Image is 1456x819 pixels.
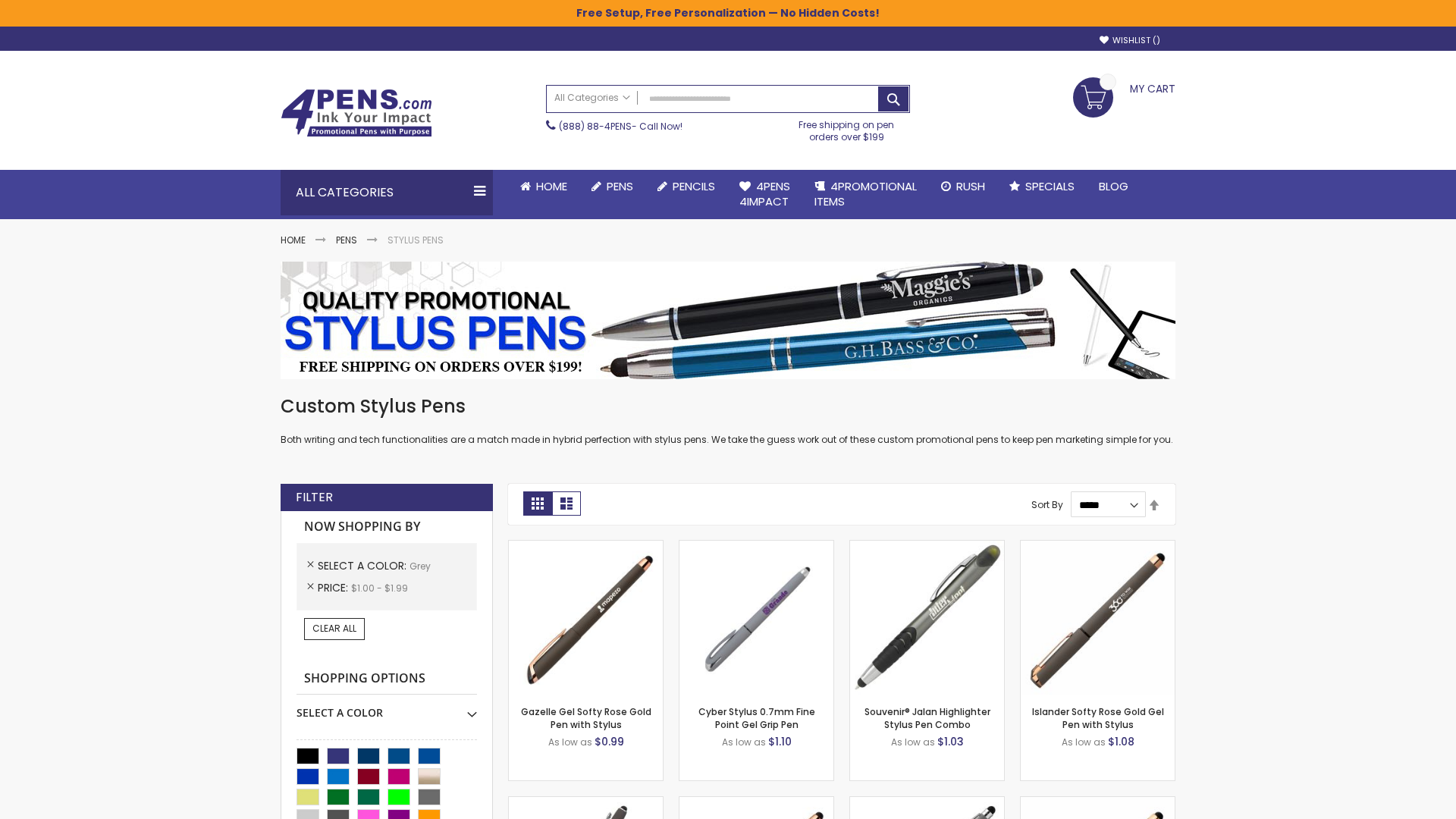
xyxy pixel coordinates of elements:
[1021,541,1175,695] img: Islander Softy Rose Gold Gel Pen with Stylus-Grey
[536,178,567,194] span: Home
[509,540,663,553] a: Gazelle Gel Softy Rose Gold Pen with Stylus-Grey
[850,540,1004,553] a: Souvenir® Jalan Highlighter Stylus Pen Combo-Grey
[997,170,1087,203] a: Specials
[1099,178,1128,194] span: Blog
[802,170,929,219] a: 4PROMOTIONALITEMS
[281,262,1175,379] img: Stylus Pens
[595,734,624,749] span: $0.99
[1031,498,1063,511] label: Sort By
[281,394,1175,447] div: Both writing and tech functionalities are a match made in hybrid perfection with stylus pens. We ...
[388,234,444,246] strong: Stylus Pens
[679,541,833,695] img: Cyber Stylus 0.7mm Fine Point Gel Grip Pen-Grey
[281,89,432,137] img: 4Pens Custom Pens and Promotional Products
[1021,540,1175,553] a: Islander Softy Rose Gold Gel Pen with Stylus-Grey
[679,540,833,553] a: Cyber Stylus 0.7mm Fine Point Gel Grip Pen-Grey
[336,234,357,246] a: Pens
[508,170,579,203] a: Home
[850,541,1004,695] img: Souvenir® Jalan Highlighter Stylus Pen Combo-Grey
[548,736,592,748] span: As low as
[409,560,431,573] span: Grey
[281,394,1175,419] h1: Custom Stylus Pens
[312,622,356,635] span: Clear All
[698,705,815,730] a: Cyber Stylus 0.7mm Fine Point Gel Grip Pen
[607,178,633,194] span: Pens
[296,489,333,506] strong: Filter
[1025,178,1075,194] span: Specials
[547,86,638,111] a: All Categories
[956,178,985,194] span: Rush
[864,705,990,730] a: Souvenir® Jalan Highlighter Stylus Pen Combo
[281,234,306,246] a: Home
[1021,796,1175,809] a: Islander Softy Rose Gold Gel Pen with Stylus - ColorJet Imprint-Grey
[783,113,911,143] div: Free shipping on pen orders over $199
[509,796,663,809] a: Custom Soft Touch® Metal Pens with Stylus-Grey
[523,491,552,516] strong: Grid
[1087,170,1141,203] a: Blog
[673,178,715,194] span: Pencils
[297,663,477,695] strong: Shopping Options
[1062,736,1106,748] span: As low as
[318,580,351,595] span: Price
[937,734,964,749] span: $1.03
[318,558,409,573] span: Select A Color
[297,511,477,543] strong: Now Shopping by
[509,541,663,695] img: Gazelle Gel Softy Rose Gold Pen with Stylus-Grey
[679,796,833,809] a: Gazelle Gel Softy Rose Gold Pen with Stylus - ColorJet-Grey
[281,170,493,215] div: All Categories
[579,170,645,203] a: Pens
[559,120,682,133] span: - Call Now!
[351,582,408,595] span: $1.00 - $1.99
[727,170,802,219] a: 4Pens4impact
[297,695,477,720] div: Select A Color
[768,734,792,749] span: $1.10
[891,736,935,748] span: As low as
[1100,35,1160,46] a: Wishlist
[645,170,727,203] a: Pencils
[1032,705,1164,730] a: Islander Softy Rose Gold Gel Pen with Stylus
[304,618,365,639] a: Clear All
[850,796,1004,809] a: Minnelli Softy Pen with Stylus - Laser Engraved-Grey
[521,705,651,730] a: Gazelle Gel Softy Rose Gold Pen with Stylus
[559,120,632,133] a: (888) 88-4PENS
[929,170,997,203] a: Rush
[722,736,766,748] span: As low as
[739,178,790,209] span: 4Pens 4impact
[814,178,917,209] span: 4PROMOTIONAL ITEMS
[554,92,630,104] span: All Categories
[1108,734,1134,749] span: $1.08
